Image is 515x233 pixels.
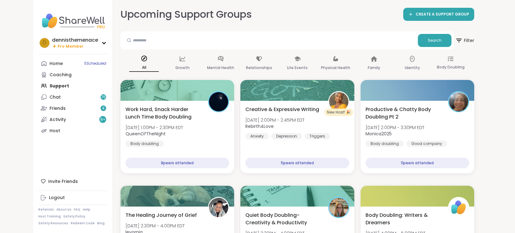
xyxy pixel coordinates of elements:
[405,64,420,72] p: Identity
[366,141,404,147] div: Body doubling
[245,123,274,129] b: Rebirth4Love
[125,141,164,147] div: Body doubling
[366,131,392,137] b: Monica2025
[38,192,108,203] a: Logout
[366,212,441,226] span: Body Doubling: Writers & Dreamers
[368,64,380,72] p: Family
[245,133,269,139] div: Anxiety
[246,64,272,72] p: Relationships
[38,207,54,212] a: Referrals
[125,124,183,131] span: [DATE] 1:00PM - 2:30PM EDT
[321,64,350,72] p: Physical Health
[125,223,185,229] span: [DATE] 2:30PM - 4:00PM EDT
[449,198,468,217] img: ShareWell
[418,34,451,47] button: Search
[52,37,98,44] div: dennisthemenace
[38,103,108,114] a: Friends4
[100,117,106,122] span: 9 +
[43,39,46,47] span: d
[449,92,468,111] img: Monica2025
[125,106,201,121] span: Work Hard, Snack Harder Lunch Time Body Doubling
[287,64,308,72] p: Life Events
[329,92,348,111] img: Rebirth4Love
[58,44,83,49] span: Pro Member
[245,212,321,226] span: Quiet Body Doubling- Creativity & Productivity
[50,61,63,67] div: Home
[38,114,108,125] a: Activity9+
[50,117,66,123] div: Activity
[416,12,469,17] span: CREATE A SUPPORT GROUP
[50,105,66,112] div: Friends
[49,195,65,201] div: Logout
[366,124,424,131] span: [DATE] 2:00PM - 3:30PM EDT
[56,207,71,212] a: About Us
[120,7,252,21] h2: Upcoming Support Groups
[63,214,85,219] a: Safety Policy
[245,106,319,113] span: Creative & Expressive Writing
[102,106,105,111] span: 4
[428,38,442,43] span: Search
[38,125,108,136] a: Host
[305,133,330,139] div: Triggers
[50,72,72,78] div: Coaching
[455,31,474,49] button: Filter
[455,33,474,48] span: Filter
[84,61,106,66] span: 5 Scheduled
[125,131,166,137] b: QueenOfTheNight
[38,214,61,219] a: Host Training
[38,10,108,32] img: ShareWell Nav Logo
[101,95,106,100] span: 75
[366,106,441,121] span: Productive & Chatty Body Doubling Pt 2
[324,109,353,116] div: New Host! 🎉
[125,158,229,168] div: 8 peers attended
[403,8,474,21] a: CREATE A SUPPORT GROUP
[175,64,190,72] p: Growth
[38,58,108,69] a: Home5Scheduled
[406,141,447,147] div: Good company
[207,64,234,72] p: Mental Health
[97,221,105,226] a: Blog
[245,117,305,123] span: [DATE] 2:00PM - 2:45PM EDT
[366,158,469,168] div: 11 peers attended
[209,198,228,217] img: levornia
[50,94,61,100] div: Chat
[209,92,228,111] img: QueenOfTheNight
[74,207,80,212] a: FAQ
[38,221,68,226] a: Safety Resources
[50,128,60,134] div: Host
[245,158,349,168] div: 5 peers attended
[38,69,108,80] a: Coaching
[329,198,348,217] img: Jill_B_Gratitude
[125,212,197,219] span: The Healing Journey of Grief
[437,63,465,71] p: Body Doubling
[129,64,159,72] p: All
[271,133,302,139] div: Depression
[83,207,90,212] a: Help
[71,221,95,226] a: Redeem Code
[38,91,108,103] a: Chat75
[38,176,108,187] div: Invite Friends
